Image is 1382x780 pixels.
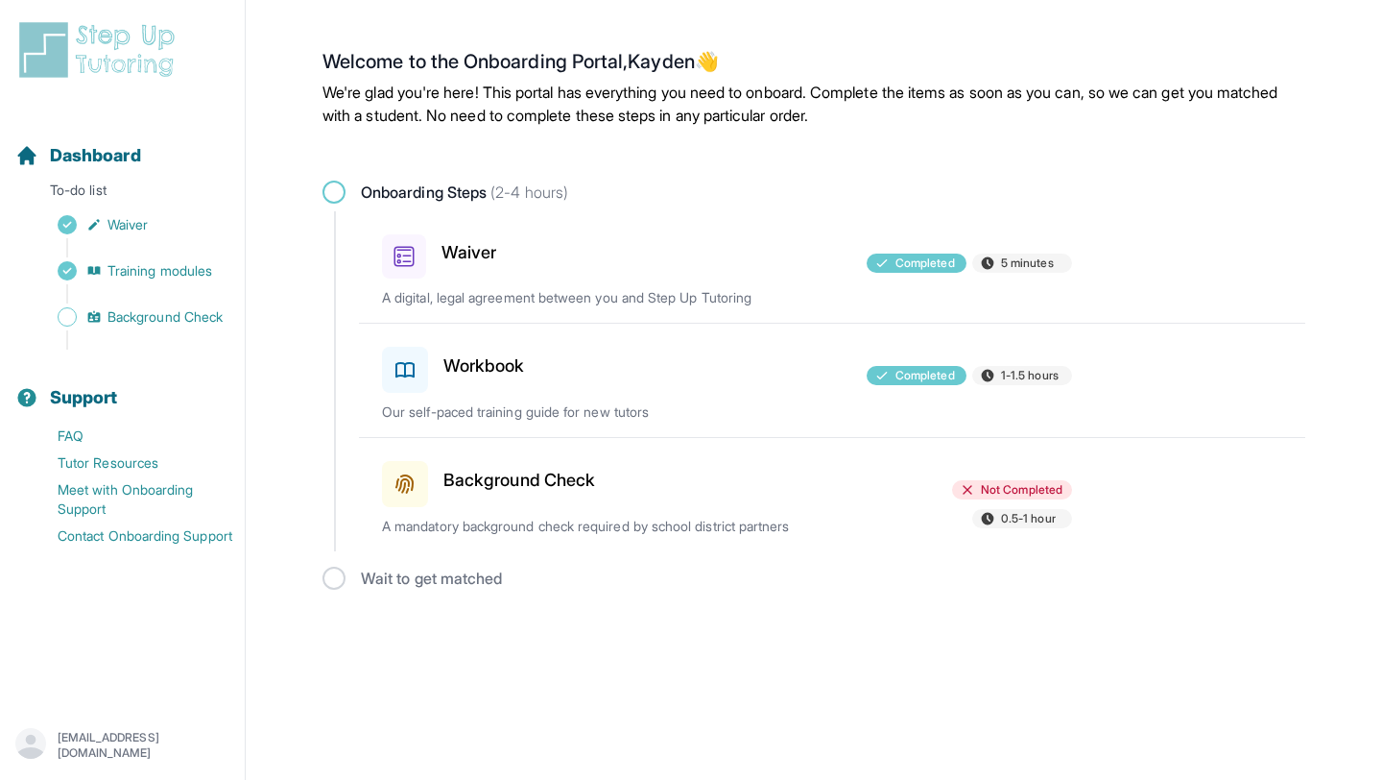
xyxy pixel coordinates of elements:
[322,81,1305,127] p: We're glad you're here! This portal has everything you need to onboard. Complete the items as soo...
[487,183,568,202] span: (2-4 hours)
[15,211,245,238] a: Waiver
[107,215,148,234] span: Waiver
[8,181,237,207] p: To-do list
[8,111,237,177] button: Dashboard
[8,353,237,419] button: Support
[107,307,223,327] span: Background Check
[107,261,212,280] span: Training modules
[322,50,1305,81] h2: Welcome to the Onboarding Portal, Kayden 👋
[981,482,1062,498] span: Not Completed
[58,730,229,761] p: [EMAIL_ADDRESS][DOMAIN_NAME]
[361,181,568,204] span: Onboarding Steps
[895,368,955,383] span: Completed
[15,523,245,549] a: Contact Onboarding Support
[50,384,118,411] span: Support
[15,19,186,81] img: logo
[1001,256,1054,271] span: 5 minutes
[15,450,245,476] a: Tutor Resources
[15,142,141,169] a: Dashboard
[50,142,141,169] span: Dashboard
[895,256,955,271] span: Completed
[441,239,496,266] h3: Waiver
[15,728,229,763] button: [EMAIL_ADDRESS][DOMAIN_NAME]
[382,517,831,536] p: A mandatory background check required by school district partners
[359,324,1305,437] a: WorkbookCompleted1-1.5 hoursOur self-paced training guide for new tutors
[382,402,831,422] p: Our self-paced training guide for new tutors
[1001,368,1059,383] span: 1-1.5 hours
[443,467,595,494] h3: Background Check
[382,288,831,307] p: A digital, legal agreement between you and Step Up Tutoring
[15,423,245,450] a: FAQ
[359,438,1305,551] a: Background CheckNot Completed0.5-1 hourA mandatory background check required by school district p...
[15,304,245,330] a: Background Check
[359,211,1305,323] a: WaiverCompleted5 minutesA digital, legal agreement between you and Step Up Tutoring
[15,257,245,284] a: Training modules
[15,476,245,523] a: Meet with Onboarding Support
[443,353,525,379] h3: Workbook
[1001,511,1056,526] span: 0.5-1 hour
